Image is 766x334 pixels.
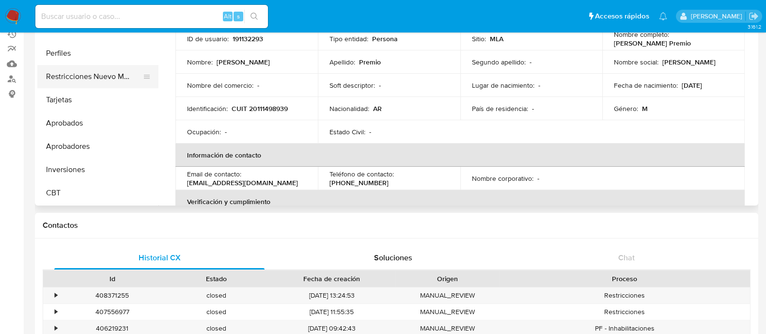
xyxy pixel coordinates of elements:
[402,274,493,284] div: Origen
[532,104,534,113] p: -
[244,10,264,23] button: search-icon
[171,274,262,284] div: Estado
[659,12,667,20] a: Notificaciones
[747,23,761,31] span: 3.161.2
[614,39,691,48] p: [PERSON_NAME] Premio
[500,287,750,303] div: Restricciones
[690,12,745,21] p: yanina.loff@mercadolibre.com
[37,65,151,88] button: Restricciones Nuevo Mundo
[506,274,743,284] div: Proceso
[187,34,229,43] p: ID de usuario :
[682,81,702,90] p: [DATE]
[472,81,534,90] p: Lugar de nacimiento :
[472,104,528,113] p: País de residencia :
[614,81,678,90] p: Fecha de nacimiento :
[359,58,381,66] p: Premio
[530,58,532,66] p: -
[618,252,635,263] span: Chat
[395,287,500,303] div: MANUAL_REVIEW
[374,252,412,263] span: Soluciones
[472,34,486,43] p: Sitio :
[614,58,658,66] p: Nombre social :
[395,304,500,320] div: MANUAL_REVIEW
[233,34,263,43] p: 191132293
[37,88,158,111] button: Tarjetas
[329,127,365,136] p: Estado Civil :
[224,12,232,21] span: Alt
[329,178,389,187] p: [PHONE_NUMBER]
[175,190,745,213] th: Verificación y cumplimiento
[187,81,253,90] p: Nombre del comercio :
[662,58,716,66] p: [PERSON_NAME]
[329,170,394,178] p: Teléfono de contacto :
[595,11,649,21] span: Accesos rápidos
[538,81,540,90] p: -
[187,58,213,66] p: Nombre :
[257,81,259,90] p: -
[60,287,164,303] div: 408371255
[55,324,57,333] div: •
[490,34,503,43] p: MLA
[225,127,227,136] p: -
[614,30,669,39] p: Nombre completo :
[642,104,648,113] p: M
[329,104,369,113] p: Nacionalidad :
[372,34,398,43] p: Persona
[268,287,395,303] div: [DATE] 13:24:53
[500,304,750,320] div: Restricciones
[217,58,270,66] p: [PERSON_NAME]
[187,127,221,136] p: Ocupación :
[329,58,355,66] p: Apellido :
[55,307,57,317] div: •
[187,170,241,178] p: Email de contacto :
[472,174,533,183] p: Nombre corporativo :
[379,81,381,90] p: -
[164,304,268,320] div: closed
[67,274,157,284] div: Id
[164,287,268,303] div: closed
[187,178,298,187] p: [EMAIL_ADDRESS][DOMAIN_NAME]
[268,304,395,320] div: [DATE] 11:55:35
[43,221,750,230] h1: Contactos
[187,104,228,113] p: Identificación :
[614,104,638,113] p: Género :
[55,291,57,300] div: •
[175,143,745,167] th: Información de contacto
[37,181,158,205] button: CBT
[35,10,268,23] input: Buscar usuario o caso...
[37,111,158,135] button: Aprobados
[37,158,158,181] button: Inversiones
[37,42,158,65] button: Perfiles
[329,81,375,90] p: Soft descriptor :
[537,174,539,183] p: -
[275,274,389,284] div: Fecha de creación
[369,127,371,136] p: -
[373,104,382,113] p: AR
[472,58,526,66] p: Segundo apellido :
[232,104,288,113] p: CUIT 20111498939
[237,12,240,21] span: s
[749,11,759,21] a: Salir
[329,34,368,43] p: Tipo entidad :
[139,252,181,263] span: Historial CX
[60,304,164,320] div: 407556977
[37,135,158,158] button: Aprobadores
